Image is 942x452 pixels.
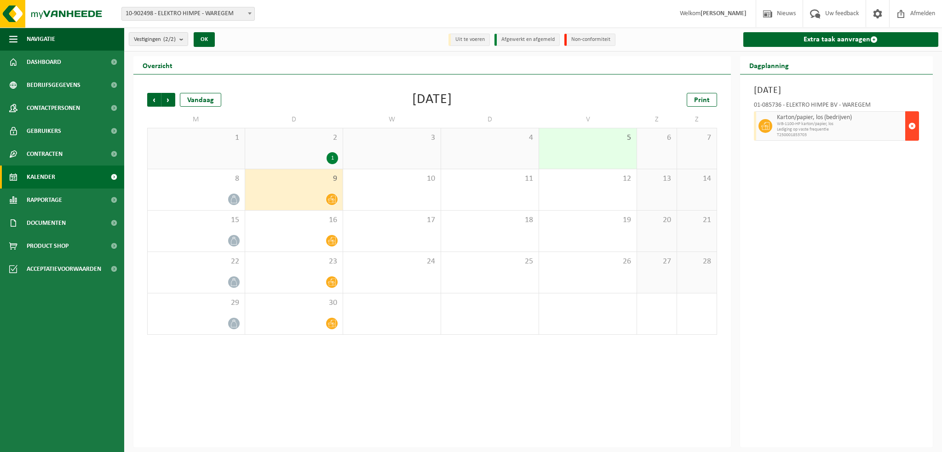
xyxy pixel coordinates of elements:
span: 18 [446,215,534,225]
h3: [DATE] [754,84,919,97]
td: W [343,111,441,128]
span: 24 [348,257,436,267]
div: 01-085736 - ELEKTRO HIMPE BV - WAREGEM [754,102,919,111]
span: 25 [446,257,534,267]
span: 14 [682,174,712,184]
span: Kalender [27,166,55,189]
td: D [441,111,539,128]
span: Vestigingen [134,33,176,46]
li: Uit te voeren [448,34,490,46]
span: Print [694,97,710,104]
span: Lediging op vaste frequentie [777,127,903,132]
span: Bedrijfsgegevens [27,74,80,97]
span: Product Shop [27,235,69,257]
h2: Dagplanning [740,56,798,74]
span: 21 [682,215,712,225]
span: 15 [152,215,240,225]
span: Acceptatievoorwaarden [27,257,101,280]
span: Documenten [27,212,66,235]
span: 20 [642,215,672,225]
span: Dashboard [27,51,61,74]
span: 17 [348,215,436,225]
span: Navigatie [27,28,55,51]
span: 16 [250,215,338,225]
span: 29 [152,298,240,308]
span: 4 [446,133,534,143]
span: 12 [544,174,632,184]
span: 13 [642,174,672,184]
span: 2 [250,133,338,143]
span: Gebruikers [27,120,61,143]
span: 10-902498 - ELEKTRO HIMPE - WAREGEM [122,7,254,20]
td: M [147,111,245,128]
span: Contactpersonen [27,97,80,120]
span: 6 [642,133,672,143]
span: 23 [250,257,338,267]
span: 10 [348,174,436,184]
td: V [539,111,637,128]
div: [DATE] [412,93,452,107]
h2: Overzicht [133,56,182,74]
span: 27 [642,257,672,267]
button: Vestigingen(2/2) [129,32,188,46]
span: 30 [250,298,338,308]
a: Extra taak aanvragen [743,32,939,47]
span: 3 [348,133,436,143]
button: OK [194,32,215,47]
span: Rapportage [27,189,62,212]
div: Vandaag [180,93,221,107]
div: 1 [327,152,338,164]
span: 9 [250,174,338,184]
td: Z [677,111,717,128]
span: 28 [682,257,712,267]
span: 22 [152,257,240,267]
span: 7 [682,133,712,143]
span: Volgende [161,93,175,107]
span: 19 [544,215,632,225]
span: WB-1100-HP karton/papier, los [777,121,903,127]
td: Z [637,111,677,128]
li: Afgewerkt en afgemeld [494,34,560,46]
a: Print [687,93,717,107]
li: Non-conformiteit [564,34,615,46]
span: T250001853703 [777,132,903,138]
span: 1 [152,133,240,143]
td: D [245,111,343,128]
span: Vorige [147,93,161,107]
count: (2/2) [163,36,176,42]
span: Contracten [27,143,63,166]
span: 11 [446,174,534,184]
span: Karton/papier, los (bedrijven) [777,114,903,121]
span: 8 [152,174,240,184]
strong: [PERSON_NAME] [701,10,747,17]
span: 5 [544,133,632,143]
span: 26 [544,257,632,267]
span: 10-902498 - ELEKTRO HIMPE - WAREGEM [121,7,255,21]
